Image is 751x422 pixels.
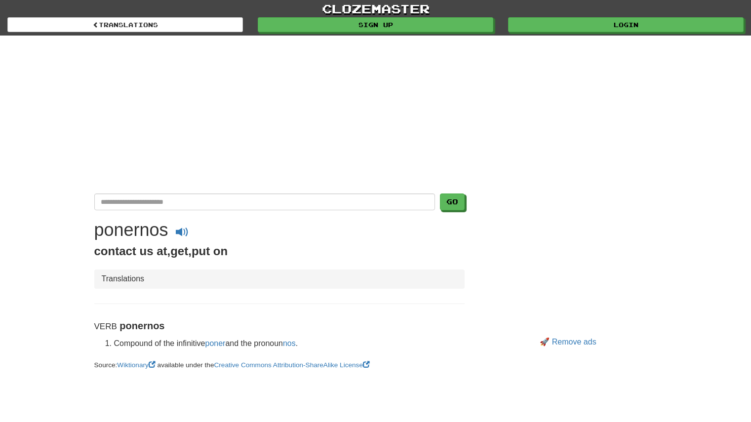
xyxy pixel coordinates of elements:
[508,17,744,32] a: Login
[102,273,145,285] li: Translations
[283,339,296,347] a: nos
[205,339,226,347] a: poner
[440,193,465,210] button: Go
[94,361,370,369] small: Source: available under the
[94,243,465,260] p: , ,
[258,17,493,32] a: Sign up
[170,225,194,243] button: Play audio ponernos
[94,193,435,210] input: Translate Spanish-English
[214,361,369,369] a: Creative Commons Attribution-ShareAlike License
[94,220,168,240] h1: ponernos
[94,45,657,184] iframe: Advertisement
[114,338,465,349] li: Compound of the infinitive and the pronoun .
[479,193,657,332] iframe: Advertisement
[170,244,188,258] span: get
[117,361,157,369] a: Wiktionary
[192,244,228,258] span: put on
[119,320,164,331] strong: ponernos
[94,244,167,258] span: contact us at
[540,338,596,346] a: 🚀 Remove ads
[94,322,117,331] small: Verb
[7,17,243,32] a: Translations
